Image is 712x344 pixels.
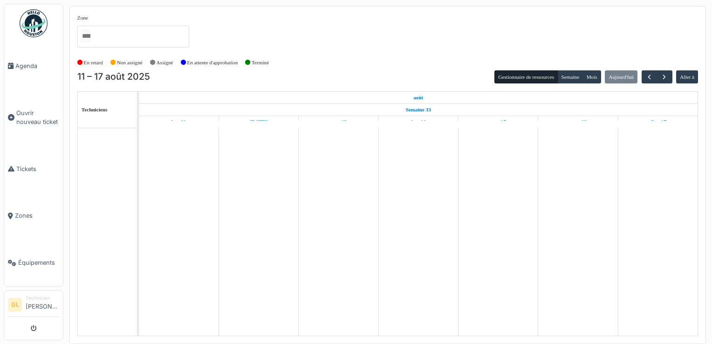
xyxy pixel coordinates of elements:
label: Non assigné [117,59,143,67]
li: GL [8,298,22,312]
a: GL Technicien[PERSON_NAME] [8,295,59,317]
li: [PERSON_NAME] [26,295,59,315]
a: Équipements [4,239,63,286]
a: Zones [4,193,63,240]
label: En attente d'approbation [187,59,238,67]
a: 13 août 2025 [328,116,349,128]
span: Agenda [15,62,59,70]
button: Aujourd'hui [605,70,637,83]
button: Gestionnaire de ressources [494,70,558,83]
a: 15 août 2025 [488,116,508,128]
button: Suivant [657,70,672,84]
span: Techniciens [82,107,108,112]
button: Mois [582,70,601,83]
div: Technicien [26,295,59,302]
a: Ouvrir nouveau ticket [4,89,63,145]
label: Assigné [157,59,173,67]
a: 14 août 2025 [409,116,428,128]
input: Tous [81,29,90,43]
button: Précédent [642,70,657,84]
span: Ouvrir nouveau ticket [16,109,59,126]
span: Équipements [18,258,59,267]
a: Semaine 33 [404,104,433,116]
label: Zone [77,14,88,22]
label: En retard [84,59,103,67]
span: Zones [15,211,59,220]
img: Badge_color-CXgf-gQk.svg [20,9,48,37]
a: 17 août 2025 [648,116,669,128]
a: 11 août 2025 [411,92,425,103]
a: 12 août 2025 [247,116,270,128]
label: Terminé [252,59,269,67]
a: Tickets [4,145,63,193]
button: Semaine [557,70,583,83]
h2: 11 – 17 août 2025 [77,71,150,83]
a: 16 août 2025 [568,116,589,128]
a: 11 août 2025 [169,116,188,128]
a: Agenda [4,42,63,89]
span: Tickets [16,165,59,173]
button: Aller à [676,70,698,83]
